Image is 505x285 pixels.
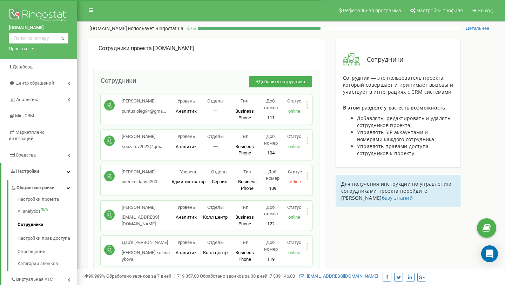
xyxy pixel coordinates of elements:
span: Отделы [207,205,224,210]
p: Дар'я [PERSON_NAME] [122,239,171,246]
button: +Добавить сотрудника [249,76,312,88]
span: sirenko.darina200... [122,179,160,184]
p: 109 [261,185,284,192]
span: использует Ringostat на [128,26,183,31]
p: 47 % [183,25,198,32]
span: Выход [478,8,493,13]
span: Детальнее [466,26,489,31]
span: Аналитик [176,108,197,114]
p: [PERSON_NAME] [122,169,160,175]
span: Сервис [212,179,227,184]
p: [PERSON_NAME] [122,204,171,211]
span: Сотрудники [360,55,404,64]
span: Аналитик [176,250,197,255]
span: Тип [241,205,249,210]
span: [PERSON_NAME].kolesnykova... [122,250,170,262]
div: [DOMAIN_NAME] [99,45,314,53]
span: Уровень [180,169,197,174]
span: Уровень [177,205,195,210]
span: Управлять правами доступа сотрудников к проекту. [357,143,429,157]
span: В этом разделе у вас есть возможность: [343,104,447,111]
span: Аналитик [176,214,197,220]
span: online [288,250,300,255]
span: Сотрудники проекта [99,45,151,52]
u: 1 719 357,00 [174,273,199,279]
p: 119 [259,256,283,263]
span: Отделы [207,134,224,139]
span: Добавить сотрудника [258,79,305,84]
span: Mini CRM [15,113,34,118]
span: Для получения инструкции по управлению сотрудниками проекта перейдите [PERSON_NAME] [341,180,451,201]
span: kobzarsv2022@gmai... [122,144,167,149]
span: Доб. номер [264,134,278,146]
span: online [288,144,300,149]
span: Обработано звонков за 7 дней : [106,273,199,279]
a: [EMAIL_ADDRESS][DOMAIN_NAME] [299,273,378,279]
span: Отделы [207,240,224,245]
span: Отделы [211,169,228,174]
span: Средства [16,152,36,158]
span: Уровень [177,98,195,104]
span: Business Phone [235,144,254,156]
span: Доб. номер [266,169,280,181]
a: Сотрудники [18,218,77,232]
span: Доб. номер [264,205,278,217]
input: Поиск по номеру [9,33,68,44]
p: 111 [259,115,283,121]
span: Реферальная программа [343,8,401,13]
span: puntus.oleg94@gma... [122,108,166,114]
span: Уровень [177,134,195,139]
span: Доб. номер [264,240,278,252]
span: offline [289,179,301,184]
img: Ringostat logo [9,7,68,25]
span: Тип [241,240,249,245]
span: Статус [287,134,301,139]
span: Колл центр [203,214,228,220]
span: Колл центр [203,250,228,255]
p: [PERSON_NAME] [122,98,166,105]
p: [PERSON_NAME] [122,133,167,140]
p: [DOMAIN_NAME] [89,25,183,32]
span: Настройки профиля [417,8,463,13]
span: Виртуальная АТС [16,276,53,283]
a: Оповещения [18,245,77,259]
span: [EMAIL_ADDRESS][DOMAIN_NAME] [122,214,159,226]
a: Настройки [1,163,77,180]
span: Аналитика [16,97,40,102]
span: 99,989% [84,273,105,279]
span: 一 [213,108,218,114]
span: Тип [241,98,249,104]
span: Уровень [177,240,195,245]
a: Общие настройки [11,180,77,194]
span: Аналитик [176,144,197,149]
span: Business Phone [235,214,254,226]
a: Настройки проекта [18,196,77,205]
span: Статус [288,169,302,174]
a: [DOMAIN_NAME] [9,25,68,31]
span: Центр обращений [15,80,54,86]
p: 122 [259,221,283,227]
span: 一 [213,144,218,149]
span: online [288,108,300,114]
span: online [288,214,300,220]
span: Сотрудник — это пользователь проекта, который совершает и принимает вызовы и участвует в интеграц... [343,74,453,95]
p: 104 [259,150,283,157]
span: Доб. номер [264,98,278,110]
span: Обработано звонков за 30 дней : [200,273,295,279]
span: Business Phone [235,108,254,120]
div: Open Intercom Messenger [481,245,498,262]
a: Настройки прав доступа [18,232,77,245]
span: Тип [241,134,249,139]
span: Маркетплейс интеграций [9,130,45,141]
span: Администратор [171,179,206,184]
span: Добавлять, редактировать и удалять сотрудников проекта; [357,115,450,128]
span: Business Phone [235,250,254,262]
span: Статус [287,240,301,245]
a: AI analyticsNEW [18,205,77,218]
u: 7 339 146,00 [270,273,295,279]
div: Проекты [9,45,27,52]
span: Статус [287,205,301,210]
a: базу знаний [382,194,413,201]
span: Управлять SIP аккаунтами и номерами каждого сотрудника; [357,129,436,142]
